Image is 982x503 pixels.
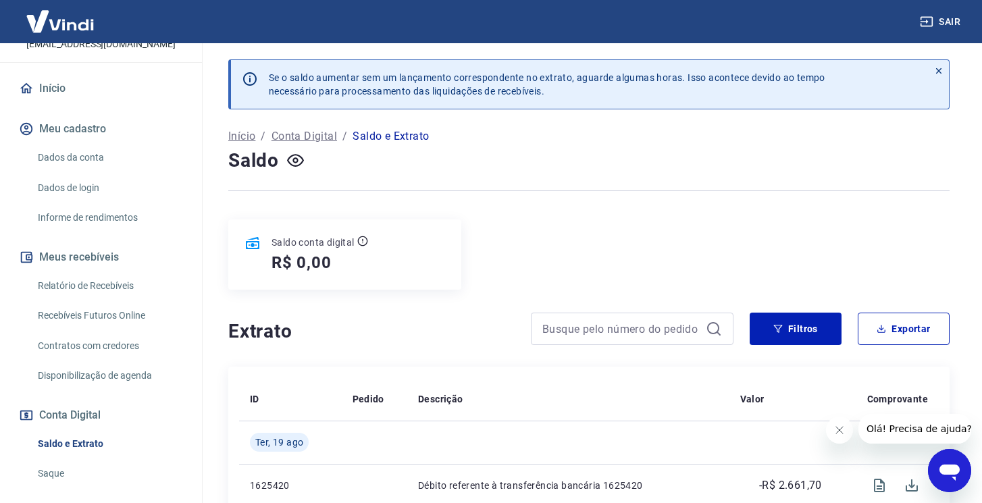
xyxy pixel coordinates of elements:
[740,392,765,406] p: Valor
[542,319,700,339] input: Busque pelo número do pedido
[32,272,186,300] a: Relatório de Recebíveis
[272,128,337,144] a: Conta Digital
[858,414,971,444] iframe: Mensagem da empresa
[261,128,265,144] p: /
[272,252,332,273] h5: R$ 0,00
[272,236,355,249] p: Saldo conta digital
[16,400,186,430] button: Conta Digital
[342,128,347,144] p: /
[32,362,186,390] a: Disponibilização de agenda
[250,392,259,406] p: ID
[255,435,303,449] span: Ter, 19 ago
[16,242,186,272] button: Meus recebíveis
[32,174,186,202] a: Dados de login
[228,147,279,174] h4: Saldo
[353,392,384,406] p: Pedido
[896,469,928,502] span: Download
[32,144,186,171] a: Dados da conta
[32,332,186,360] a: Contratos com credores
[32,460,186,487] a: Saque
[269,71,825,98] p: Se o saldo aumentar sem um lançamento correspondente no extrato, aguarde algumas horas. Isso acon...
[8,9,113,20] span: Olá! Precisa de ajuda?
[826,417,853,444] iframe: Fechar mensagem
[750,313,842,345] button: Filtros
[32,430,186,458] a: Saldo e Extrato
[32,302,186,329] a: Recebíveis Futuros Online
[228,128,255,144] a: Início
[228,318,515,345] h4: Extrato
[16,114,186,144] button: Meu cadastro
[867,392,928,406] p: Comprovante
[16,1,104,42] img: Vindi
[26,37,176,51] p: [EMAIL_ADDRESS][DOMAIN_NAME]
[418,392,463,406] p: Descrição
[759,477,822,494] p: -R$ 2.661,70
[917,9,966,34] button: Sair
[353,128,429,144] p: Saldo e Extrato
[928,449,971,492] iframe: Botão para abrir a janela de mensagens
[418,479,719,492] p: Débito referente à transferência bancária 1625420
[32,204,186,232] a: Informe de rendimentos
[250,479,331,492] p: 1625420
[858,313,950,345] button: Exportar
[16,74,186,103] a: Início
[863,469,896,502] span: Visualizar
